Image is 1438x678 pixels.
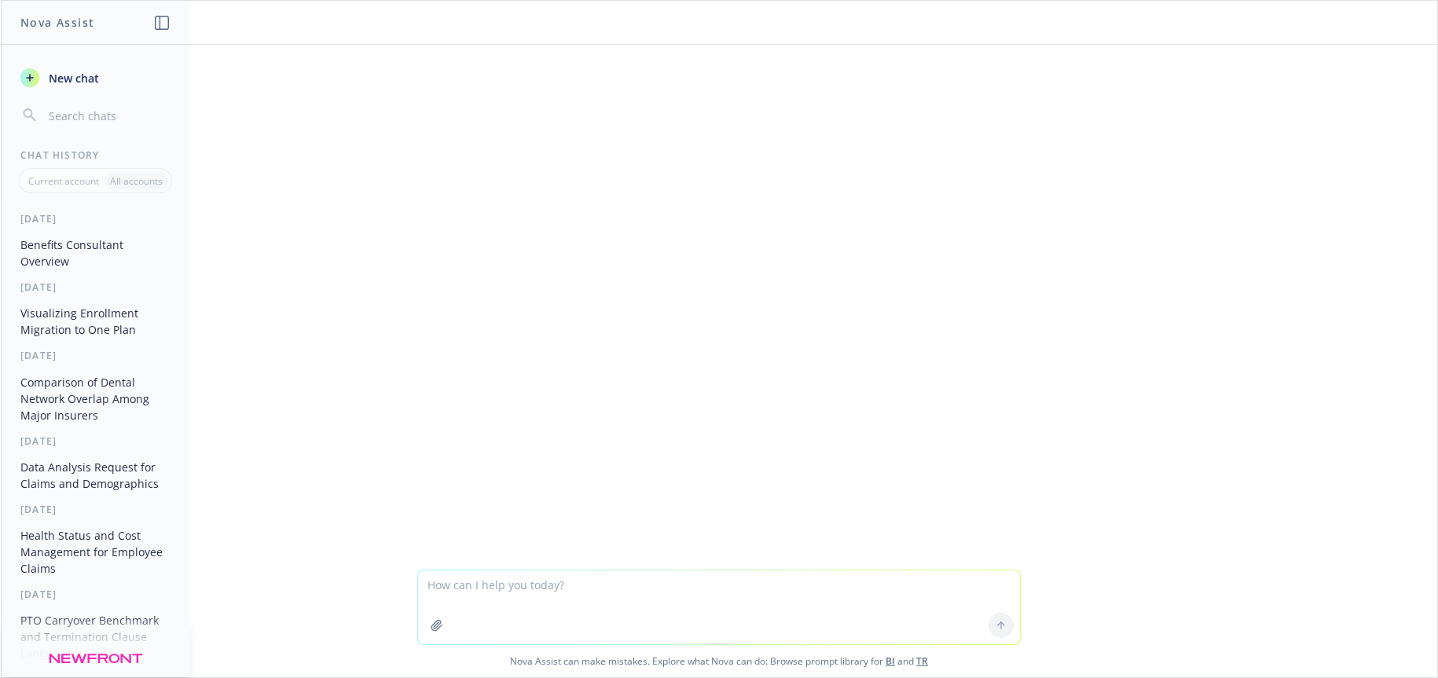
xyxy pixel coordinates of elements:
[14,232,177,274] button: Benefits Consultant Overview
[2,434,189,448] div: [DATE]
[2,280,189,294] div: [DATE]
[14,64,177,92] button: New chat
[14,607,177,666] button: PTO Carryover Benchmark and Termination Clause Language
[2,349,189,362] div: [DATE]
[14,522,177,581] button: Health Status and Cost Management for Employee Claims
[20,14,94,31] h1: Nova Assist
[46,104,171,126] input: Search chats
[2,503,189,516] div: [DATE]
[110,174,163,188] p: All accounts
[7,645,1431,677] span: Nova Assist can make mistakes. Explore what Nova can do: Browse prompt library for and
[2,148,189,162] div: Chat History
[14,300,177,343] button: Visualizing Enrollment Migration to One Plan
[2,212,189,225] div: [DATE]
[46,70,99,86] span: New chat
[916,654,928,668] a: TR
[886,654,895,668] a: BI
[14,369,177,428] button: Comparison of Dental Network Overlap Among Major Insurers
[14,454,177,497] button: Data Analysis Request for Claims and Demographics
[2,588,189,601] div: [DATE]
[28,174,99,188] p: Current account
